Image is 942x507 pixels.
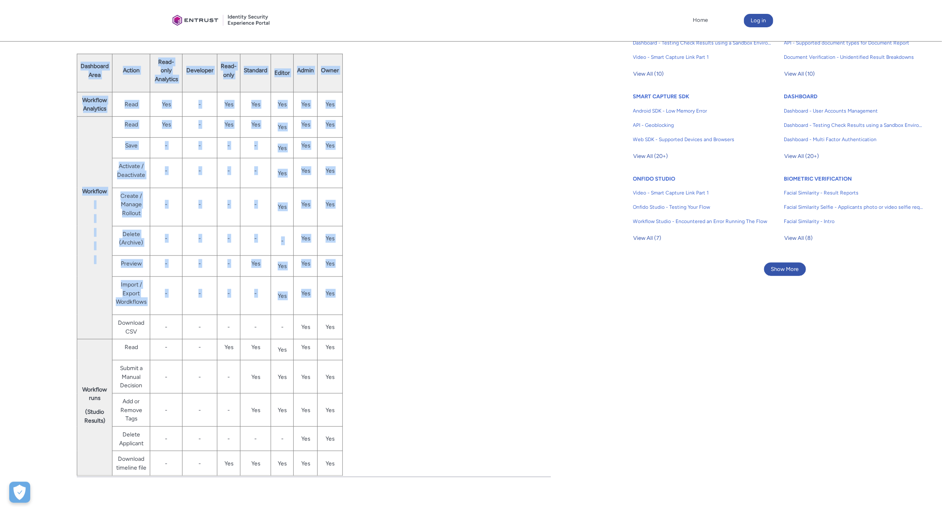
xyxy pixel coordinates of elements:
p: - [154,343,179,352]
p: Yes [321,259,339,268]
a: API - Supported document types for Document Report [784,36,924,50]
button: View All (7) [633,231,662,245]
p: - [221,200,237,209]
td: Yes [271,276,294,315]
td: Yes [217,92,240,116]
button: Open Preferences [9,482,30,503]
strong: Read-only Analytics [155,58,178,82]
td: Yes [240,451,271,475]
p: Yes [297,259,314,268]
span: View All (10) [634,68,664,80]
span: Facial Similarity - Intro [784,218,924,225]
td: Yes [240,92,271,116]
p: - [186,234,214,243]
td: Read [112,92,150,116]
a: Onfido Studio - Testing Your Flow [633,200,772,214]
p: - [154,259,179,268]
span: Document Verification - Unidentified Result Breakdowns [784,53,924,61]
td: - [150,315,183,339]
td: Yes [271,116,294,137]
td: Yes [294,451,318,475]
a: Dashboard - Multi Factor Authentication [784,132,924,147]
span: View All (20+) [785,150,819,163]
button: View All (10) [784,67,816,81]
td: Yes [318,360,343,393]
p: Yes [297,343,314,352]
td: Yes [271,339,294,360]
span: View All (20+) [634,150,668,163]
strong: Editor [274,69,290,76]
td: Yes [318,427,343,451]
td: Yes [318,394,343,427]
a: DASHBOARD [784,93,818,100]
td: Yes [271,137,294,158]
p: Import / Export Wordkflows [116,280,146,306]
p: - [186,343,214,352]
p: Yes [297,120,314,129]
td: Yes [294,360,318,393]
td: Yes [318,451,343,475]
p: - [186,289,214,298]
p: - [186,166,214,175]
td: - [150,451,183,475]
p: - [221,259,237,268]
p: - [154,200,179,209]
a: Home [691,14,710,26]
td: Yes [294,394,318,427]
span: Dashboard - Testing Check Results using a Sandbox Environment [633,39,772,47]
td: - [150,394,183,427]
td: Yes [318,315,343,339]
p: Create / Manage Rollout [116,192,146,218]
td: Yes [294,315,318,339]
td: - [271,427,294,451]
a: Dashboard - Testing Check Results using a Sandbox Environment [784,118,924,132]
p: - [186,259,214,268]
td: Yes [294,92,318,116]
td: - [183,394,217,427]
p: - [244,141,267,150]
a: Video - Smart Capture Link Part 1 [633,186,772,200]
button: View All (20+) [633,150,669,163]
span: Android SDK - Low Memory Error [633,107,772,115]
td: Download timeline file [112,451,150,475]
p: Yes [297,166,314,175]
td: Yes [271,188,294,226]
p: - [186,120,214,129]
td: Yes [318,92,343,116]
strong: Read-only [221,63,237,78]
td: Yes [271,394,294,427]
td: Yes [271,158,294,188]
a: SMART CAPTURE SDK [633,93,690,100]
span: View All (10) [785,68,815,80]
p: Yes [221,343,237,352]
td: - [150,427,183,451]
td: - [271,315,294,339]
td: - [183,451,217,475]
a: ONFIDO STUDIO [633,176,676,182]
p: - [221,289,237,298]
strong: Workflow runs [82,386,107,402]
p: Delete (Archive) [116,230,146,247]
p: - [244,234,267,243]
p: Yes [154,120,179,129]
p: - [154,234,179,243]
td: Yes [271,360,294,393]
strong: Owner [321,67,339,74]
td: - [183,315,217,339]
td: - [217,394,240,427]
span: Dashboard - Multi Factor Authentication [784,136,924,143]
p: - [186,141,214,150]
p: - [186,200,214,209]
span: API - Geoblocking [633,121,772,129]
td: Yes [150,92,183,116]
td: - [183,360,217,393]
a: Workflow Studio - Encountered an Error Running The Flow [633,214,772,229]
td: - [217,360,240,393]
p: Yes [321,234,339,243]
span: View All (7) [634,232,662,244]
span: View All (8) [785,232,813,244]
strong: Dashboard Area [81,63,109,78]
p: - [244,200,267,209]
td: - [150,360,183,393]
td: Yes [271,256,294,277]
